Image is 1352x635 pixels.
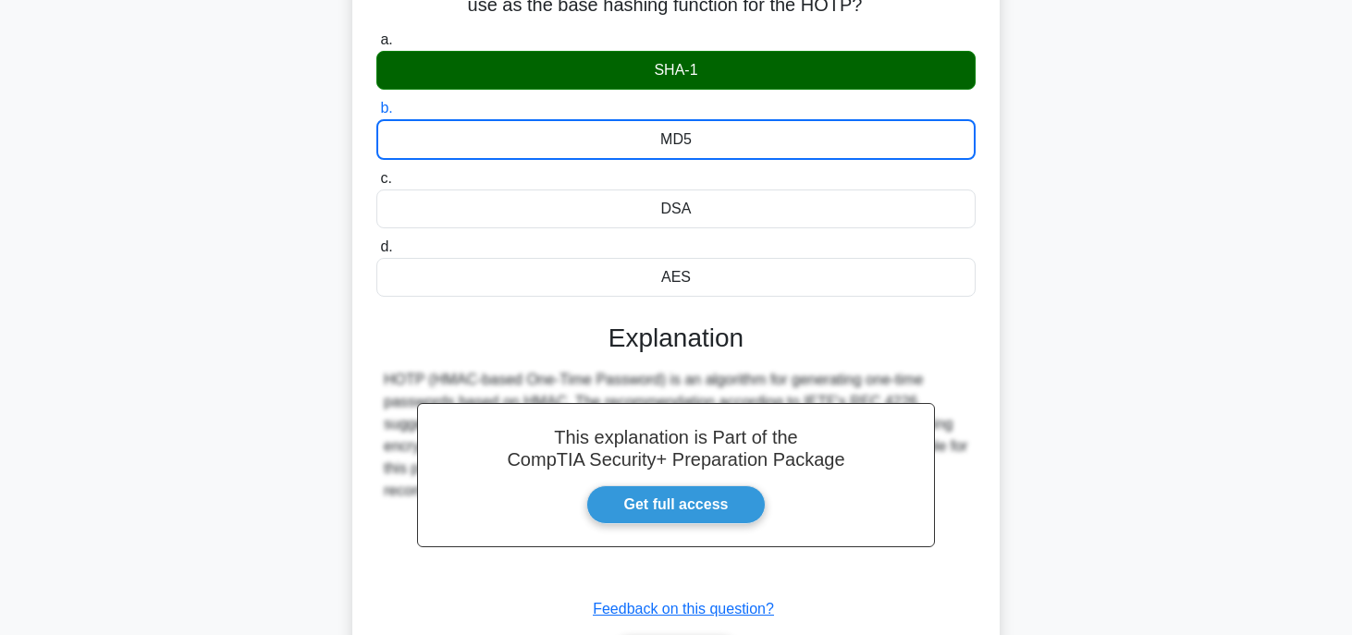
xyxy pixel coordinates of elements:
[376,51,976,90] div: SHA-1
[380,31,392,47] span: a.
[387,323,965,354] h3: Explanation
[380,170,391,186] span: c.
[376,258,976,297] div: AES
[376,119,976,160] div: MD5
[380,100,392,116] span: b.
[593,601,774,617] a: Feedback on this question?
[380,238,392,254] span: d.
[384,369,968,502] div: HOTP (HMAC-based One-Time Password) is an algorithm for generating one-time passwords based on HM...
[376,189,976,228] div: DSA
[586,485,767,524] a: Get full access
